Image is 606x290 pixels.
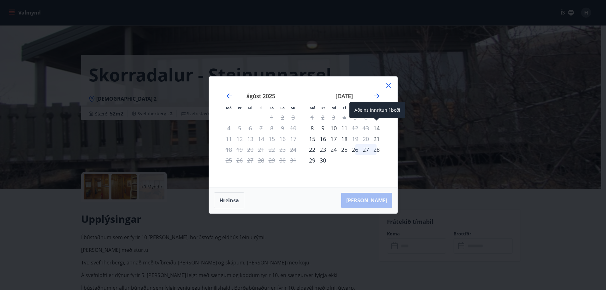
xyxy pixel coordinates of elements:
td: Not available. mánudagur, 1. september 2025 [307,112,318,123]
td: Choose þriðjudagur, 16. september 2025 as your check-in date. It’s available. [318,133,328,144]
td: Not available. föstudagur, 19. september 2025 [350,133,360,144]
td: Not available. miðvikudagur, 3. september 2025 [328,112,339,123]
strong: [DATE] [336,92,353,100]
small: Fi [259,105,263,110]
small: La [280,105,285,110]
div: 29 [307,155,318,166]
td: Choose fimmtudagur, 18. september 2025 as your check-in date. It’s available. [339,133,350,144]
div: Move forward to switch to the next month. [373,92,381,100]
div: Move backward to switch to the previous month. [225,92,233,100]
td: Not available. miðvikudagur, 27. ágúst 2025 [245,155,256,166]
td: Not available. föstudagur, 29. ágúst 2025 [266,155,277,166]
div: 18 [339,133,350,144]
td: Choose miðvikudagur, 24. september 2025 as your check-in date. It’s available. [328,144,339,155]
td: Choose fimmtudagur, 25. september 2025 as your check-in date. It’s available. [339,144,350,155]
small: Mi [331,105,336,110]
div: Calendar [217,84,390,180]
td: Choose föstudagur, 26. september 2025 as your check-in date. It’s available. [350,144,360,155]
td: Choose sunnudagur, 21. september 2025 as your check-in date. It’s available. [371,133,382,144]
div: 22 [307,144,318,155]
td: Not available. sunnudagur, 17. ágúst 2025 [288,133,299,144]
div: 28 [371,144,382,155]
div: 16 [318,133,328,144]
td: Not available. fimmtudagur, 7. ágúst 2025 [256,123,266,133]
td: Not available. miðvikudagur, 20. ágúst 2025 [245,144,256,155]
div: 27 [360,144,371,155]
small: Má [226,105,232,110]
div: 17 [328,133,339,144]
td: Not available. laugardagur, 30. ágúst 2025 [277,155,288,166]
td: Choose fimmtudagur, 11. september 2025 as your check-in date. It’s available. [339,123,350,133]
td: Not available. mánudagur, 4. ágúst 2025 [223,123,234,133]
td: Choose mánudagur, 15. september 2025 as your check-in date. It’s available. [307,133,318,144]
td: Not available. föstudagur, 1. ágúst 2025 [266,112,277,123]
td: Not available. fimmtudagur, 21. ágúst 2025 [256,144,266,155]
td: Not available. laugardagur, 16. ágúst 2025 [277,133,288,144]
td: Not available. sunnudagur, 10. ágúst 2025 [288,123,299,133]
td: Not available. þriðjudagur, 2. september 2025 [318,112,328,123]
td: Not available. föstudagur, 15. ágúst 2025 [266,133,277,144]
div: Aðeins innritun í boði [371,123,382,133]
small: Má [310,105,315,110]
td: Not available. miðvikudagur, 6. ágúst 2025 [245,123,256,133]
td: Not available. laugardagur, 9. ágúst 2025 [277,123,288,133]
td: Not available. laugardagur, 13. september 2025 [360,123,371,133]
td: Not available. miðvikudagur, 13. ágúst 2025 [245,133,256,144]
td: Choose mánudagur, 22. september 2025 as your check-in date. It’s available. [307,144,318,155]
small: Mi [248,105,252,110]
small: Þr [238,105,241,110]
td: Not available. fimmtudagur, 4. september 2025 [339,112,350,123]
td: Not available. þriðjudagur, 26. ágúst 2025 [234,155,245,166]
td: Choose þriðjudagur, 30. september 2025 as your check-in date. It’s available. [318,155,328,166]
div: 9 [318,123,328,133]
div: 24 [328,144,339,155]
td: Choose mánudagur, 8. september 2025 as your check-in date. It’s available. [307,123,318,133]
small: Fö [270,105,274,110]
td: Not available. þriðjudagur, 12. ágúst 2025 [234,133,245,144]
td: Not available. laugardagur, 2. ágúst 2025 [277,112,288,123]
td: Choose mánudagur, 29. september 2025 as your check-in date. It’s available. [307,155,318,166]
td: Choose þriðjudagur, 23. september 2025 as your check-in date. It’s available. [318,144,328,155]
div: 23 [318,144,328,155]
div: 11 [339,123,350,133]
strong: ágúst 2025 [247,92,275,100]
div: Aðeins útritun í boði [350,133,360,144]
td: Not available. sunnudagur, 31. ágúst 2025 [288,155,299,166]
td: Not available. sunnudagur, 3. ágúst 2025 [288,112,299,123]
small: Þr [321,105,325,110]
td: Not available. föstudagur, 22. ágúst 2025 [266,144,277,155]
div: Aðeins innritun í boði [349,102,405,118]
td: Not available. sunnudagur, 24. ágúst 2025 [288,144,299,155]
td: Choose sunnudagur, 28. september 2025 as your check-in date. It’s available. [371,144,382,155]
td: Not available. fimmtudagur, 14. ágúst 2025 [256,133,266,144]
td: Not available. laugardagur, 20. september 2025 [360,133,371,144]
td: Not available. þriðjudagur, 19. ágúst 2025 [234,144,245,155]
td: Not available. mánudagur, 25. ágúst 2025 [223,155,234,166]
div: 25 [339,144,350,155]
td: Not available. föstudagur, 12. september 2025 [350,123,360,133]
div: 26 [350,144,360,155]
div: 15 [307,133,318,144]
td: Not available. þriðjudagur, 5. ágúst 2025 [234,123,245,133]
td: Choose miðvikudagur, 17. september 2025 as your check-in date. It’s available. [328,133,339,144]
td: Choose miðvikudagur, 10. september 2025 as your check-in date. It’s available. [328,123,339,133]
td: Choose þriðjudagur, 9. september 2025 as your check-in date. It’s available. [318,123,328,133]
td: Not available. laugardagur, 23. ágúst 2025 [277,144,288,155]
div: Aðeins innritun í boði [371,133,382,144]
td: Choose laugardagur, 27. september 2025 as your check-in date. It’s available. [360,144,371,155]
div: 30 [318,155,328,166]
small: Fi [343,105,346,110]
td: Not available. föstudagur, 8. ágúst 2025 [266,123,277,133]
td: Not available. mánudagur, 18. ágúst 2025 [223,144,234,155]
div: 10 [328,123,339,133]
td: Not available. fimmtudagur, 28. ágúst 2025 [256,155,266,166]
button: Hreinsa [214,192,244,208]
div: Aðeins útritun í boði [350,123,360,133]
div: 8 [307,123,318,133]
td: Choose sunnudagur, 14. september 2025 as your check-in date. It’s available. [371,123,382,133]
small: Su [291,105,295,110]
td: Not available. mánudagur, 11. ágúst 2025 [223,133,234,144]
